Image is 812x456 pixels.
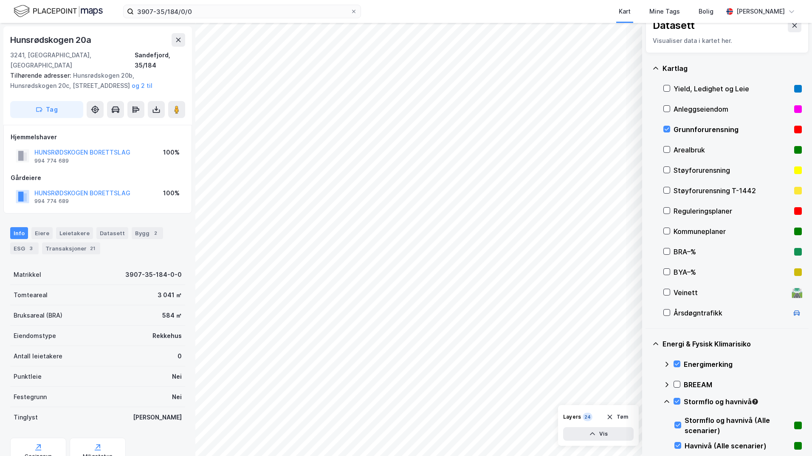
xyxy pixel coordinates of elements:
[791,287,803,298] div: 🛣️
[152,331,182,341] div: Rekkehus
[674,145,791,155] div: Arealbruk
[751,398,759,405] div: Tooltip anchor
[674,84,791,94] div: Yield, Ledighet og Leie
[674,104,791,114] div: Anleggseiendom
[14,392,47,402] div: Festegrunn
[34,158,69,164] div: 994 774 689
[10,242,39,254] div: ESG
[172,392,182,402] div: Nei
[674,247,791,257] div: BRA–%
[14,270,41,280] div: Matrikkel
[27,244,35,253] div: 3
[163,188,180,198] div: 100%
[619,6,631,17] div: Kart
[172,372,182,382] div: Nei
[10,227,28,239] div: Info
[653,19,695,32] div: Datasett
[34,198,69,205] div: 994 774 689
[14,331,56,341] div: Eiendomstype
[699,6,713,17] div: Bolig
[736,6,785,17] div: [PERSON_NAME]
[125,270,182,280] div: 3907-35-184-0-0
[663,339,802,349] div: Energi & Fysisk Klimarisiko
[14,290,48,300] div: Tomteareal
[674,206,791,216] div: Reguleringsplaner
[42,242,100,254] div: Transaksjoner
[685,415,791,436] div: Stormflo og havnivå (Alle scenarier)
[14,412,38,422] div: Tinglyst
[158,290,182,300] div: 3 041 ㎡
[563,414,581,420] div: Layers
[10,33,93,47] div: Hunsrødskogen 20a
[10,70,178,91] div: Hunsrødskogen 20b, Hunsrødskogen 20c, [STREET_ADDRESS]
[674,287,788,298] div: Veinett
[663,63,802,73] div: Kartlag
[11,132,185,142] div: Hjemmelshaver
[10,50,135,70] div: 3241, [GEOGRAPHIC_DATA], [GEOGRAPHIC_DATA]
[674,186,791,196] div: Støyforurensning T-1442
[14,4,103,19] img: logo.f888ab2527a4732fd821a326f86c7f29.svg
[770,415,812,456] iframe: Chat Widget
[684,380,802,390] div: BREEAM
[14,372,42,382] div: Punktleie
[653,36,801,46] div: Visualiser data i kartet her.
[163,147,180,158] div: 100%
[601,410,634,424] button: Tøm
[674,308,788,318] div: Årsdøgntrafikk
[674,267,791,277] div: BYA–%
[88,244,97,253] div: 21
[31,227,53,239] div: Eiere
[178,351,182,361] div: 0
[684,397,802,407] div: Stormflo og havnivå
[563,427,634,441] button: Vis
[674,124,791,135] div: Grunnforurensning
[583,413,592,421] div: 24
[10,101,83,118] button: Tag
[133,412,182,422] div: [PERSON_NAME]
[14,310,62,321] div: Bruksareal (BRA)
[11,173,185,183] div: Gårdeiere
[649,6,680,17] div: Mine Tags
[14,351,62,361] div: Antall leietakere
[674,226,791,236] div: Kommuneplaner
[162,310,182,321] div: 584 ㎡
[685,441,791,451] div: Havnivå (Alle scenarier)
[134,5,350,18] input: Søk på adresse, matrikkel, gårdeiere, leietakere eller personer
[674,165,791,175] div: Støyforurensning
[132,227,163,239] div: Bygg
[135,50,185,70] div: Sandefjord, 35/184
[151,229,160,237] div: 2
[684,359,802,369] div: Energimerking
[10,72,73,79] span: Tilhørende adresser:
[96,227,128,239] div: Datasett
[56,227,93,239] div: Leietakere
